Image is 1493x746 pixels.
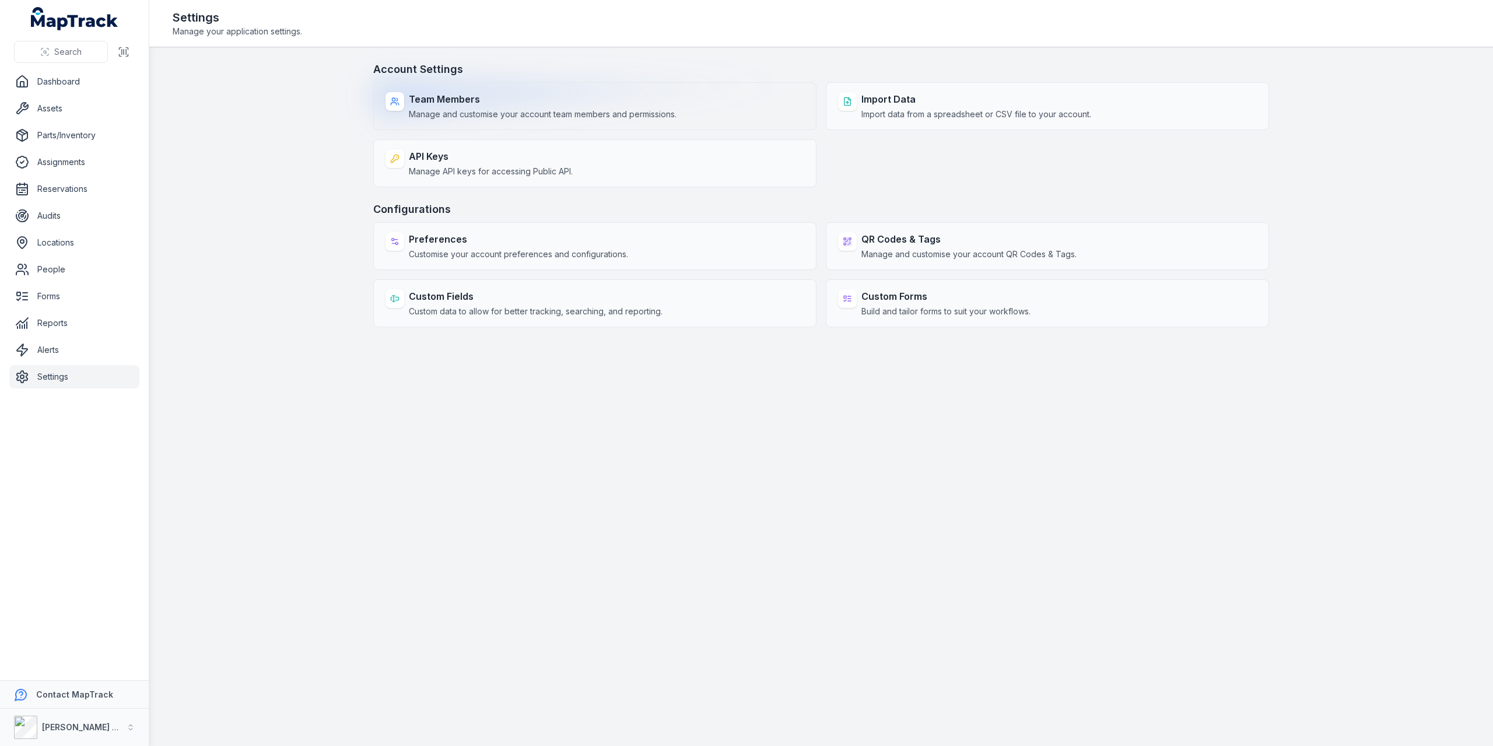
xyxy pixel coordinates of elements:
[409,289,663,303] strong: Custom Fields
[409,248,628,260] span: Customise your account preferences and configurations.
[9,150,139,174] a: Assignments
[36,689,113,699] strong: Contact MapTrack
[9,311,139,335] a: Reports
[9,338,139,362] a: Alerts
[861,92,1091,106] strong: Import Data
[861,232,1077,246] strong: QR Codes & Tags
[861,289,1031,303] strong: Custom Forms
[9,231,139,254] a: Locations
[14,41,108,63] button: Search
[54,46,82,58] span: Search
[409,306,663,317] span: Custom data to allow for better tracking, searching, and reporting.
[31,7,118,30] a: MapTrack
[826,279,1269,327] a: Custom FormsBuild and tailor forms to suit your workflows.
[9,70,139,93] a: Dashboard
[173,26,302,37] span: Manage your application settings.
[373,201,1269,218] h3: Configurations
[826,222,1269,270] a: QR Codes & TagsManage and customise your account QR Codes & Tags.
[9,204,139,227] a: Audits
[9,258,139,281] a: People
[42,722,123,732] strong: [PERSON_NAME] Air
[861,108,1091,120] span: Import data from a spreadsheet or CSV file to your account.
[373,222,816,270] a: PreferencesCustomise your account preferences and configurations.
[861,306,1031,317] span: Build and tailor forms to suit your workflows.
[861,248,1077,260] span: Manage and customise your account QR Codes & Tags.
[9,285,139,308] a: Forms
[9,365,139,388] a: Settings
[373,139,816,187] a: API KeysManage API keys for accessing Public API.
[826,82,1269,130] a: Import DataImport data from a spreadsheet or CSV file to your account.
[409,92,677,106] strong: Team Members
[9,97,139,120] a: Assets
[173,9,302,26] h2: Settings
[373,61,1269,78] h3: Account Settings
[9,177,139,201] a: Reservations
[409,108,677,120] span: Manage and customise your account team members and permissions.
[373,82,816,130] a: Team MembersManage and customise your account team members and permissions.
[373,279,816,327] a: Custom FieldsCustom data to allow for better tracking, searching, and reporting.
[409,166,573,177] span: Manage API keys for accessing Public API.
[409,149,573,163] strong: API Keys
[409,232,628,246] strong: Preferences
[9,124,139,147] a: Parts/Inventory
